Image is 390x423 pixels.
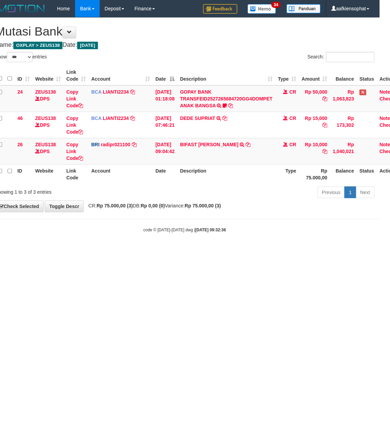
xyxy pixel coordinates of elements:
[7,52,32,62] select: Showentries
[185,203,221,208] strong: Rp 75.000,00 (3)
[299,112,330,138] td: Rp 15,000
[153,66,177,85] th: Date: activate to sort column descending
[103,89,129,95] a: LIANTI2234
[153,112,177,138] td: [DATE] 07:46:21
[323,96,328,101] a: Copy Rp 50,000 to clipboard
[35,115,56,121] a: ZEUS138
[143,228,226,232] small: code © [DATE]-[DATE] dwg |
[66,142,83,161] a: Copy Link Code
[17,142,23,147] span: 26
[357,164,377,184] th: Status
[17,89,23,95] span: 24
[330,164,357,184] th: Balance
[103,115,129,121] a: LIANTI2234
[97,203,133,208] strong: Rp 75.000,00 (3)
[180,89,273,108] a: GOPAY BANK TRANSFEID2527265684720GG4DOMPET ANAK BANGSA
[323,149,328,154] a: Copy Rp 10,000 to clipboard
[323,122,328,128] a: Copy Rp 15,000 to clipboard
[45,201,84,212] a: Toggle Descr
[32,85,64,112] td: DPS
[15,164,32,184] th: ID
[17,115,23,121] span: 46
[180,142,238,147] a: BIFAST [PERSON_NAME]
[77,42,98,49] span: [DATE]
[180,115,215,121] a: DEDE SUPRIAT
[32,112,64,138] td: DPS
[345,187,356,198] a: 1
[357,66,377,85] th: Status
[360,90,366,95] span: Has Note
[271,2,281,8] span: 34
[141,203,165,208] strong: Rp 0,00 (0)
[299,138,330,164] td: Rp 10,000
[330,85,357,112] td: Rp 1,063,823
[330,66,357,85] th: Balance
[132,142,137,147] a: Copy radipr021100 to clipboard
[287,4,321,13] img: panduan.png
[177,66,275,85] th: Description: activate to sort column ascending
[130,89,135,95] a: Copy LIANTI2234 to clipboard
[299,164,330,184] th: Rp 75.000,00
[153,164,177,184] th: Date
[13,42,62,49] span: OXPLAY > ZEUS138
[66,89,83,108] a: Copy Link Code
[91,115,101,121] span: BCA
[299,66,330,85] th: Amount: activate to sort column ascending
[330,112,357,138] td: Rp 173,302
[130,115,135,121] a: Copy LIANTI2234 to clipboard
[290,142,296,147] span: CR
[228,103,233,108] a: Copy GOPAY BANK TRANSFEID2527265684720GG4DOMPET ANAK BANGSA to clipboard
[248,4,276,14] img: Button%20Memo.svg
[222,115,227,121] a: Copy DEDE SUPRIAT to clipboard
[64,164,88,184] th: Link Code
[35,142,56,147] a: ZEUS138
[153,138,177,164] td: [DATE] 09:04:42
[308,52,375,62] label: Search:
[153,85,177,112] td: [DATE] 01:18:08
[203,4,237,14] img: Feedback.jpg
[35,89,56,95] a: ZEUS138
[330,138,357,164] td: Rp 1,040,021
[275,66,299,85] th: Type: activate to sort column ascending
[32,164,64,184] th: Website
[195,228,226,232] strong: [DATE] 09:32:36
[32,66,64,85] th: Website: activate to sort column ascending
[318,187,345,198] a: Previous
[66,115,83,135] a: Copy Link Code
[88,164,153,184] th: Account
[299,85,330,112] td: Rp 50,000
[356,187,375,198] a: Next
[290,115,296,121] span: CR
[88,66,153,85] th: Account: activate to sort column ascending
[15,66,32,85] th: ID: activate to sort column ascending
[326,52,375,62] input: Search:
[101,142,130,147] a: radipr021100
[91,89,101,95] span: BCA
[246,142,250,147] a: Copy BIFAST ERIKA S PAUN to clipboard
[91,142,99,147] span: BRI
[64,66,88,85] th: Link Code: activate to sort column ascending
[32,138,64,164] td: DPS
[177,164,275,184] th: Description
[85,203,221,208] span: CR: DB: Variance:
[290,89,296,95] span: CR
[275,164,299,184] th: Type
